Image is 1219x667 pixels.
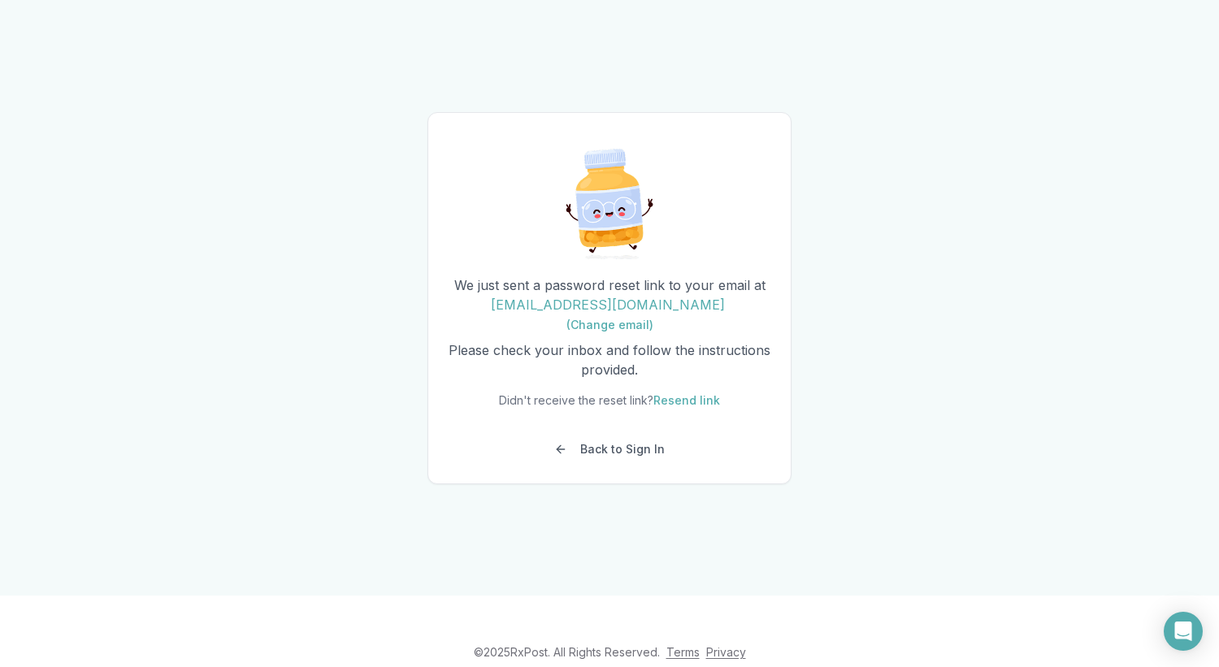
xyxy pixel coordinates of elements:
span: [EMAIL_ADDRESS][DOMAIN_NAME] [491,297,725,313]
div: Open Intercom Messenger [1164,612,1203,651]
p: Please check your inbox and follow the instructions provided. [448,340,771,379]
a: (Change email) [566,316,653,332]
p: We just sent a password reset link to your email at [448,275,771,334]
a: Terms [666,645,700,659]
img: Excited Pill Bottle [551,145,668,262]
button: Back to Sign In [544,435,675,464]
div: Didn't receive the reset link? [499,386,720,422]
a: Privacy [706,645,746,659]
